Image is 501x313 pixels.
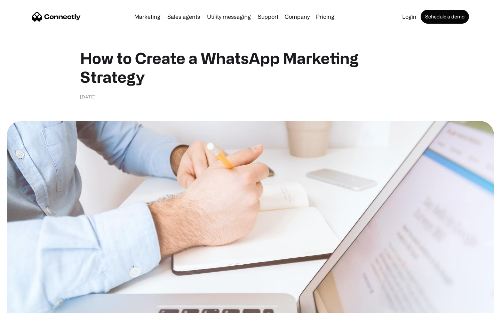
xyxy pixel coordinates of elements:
aside: Language selected: English [7,301,42,311]
h1: How to Create a WhatsApp Marketing Strategy [80,49,421,86]
ul: Language list [14,301,42,311]
a: Pricing [313,14,337,19]
div: [DATE] [80,93,96,100]
a: Login [399,14,419,19]
a: Utility messaging [204,14,254,19]
a: Schedule a demo [421,10,469,24]
a: Sales agents [165,14,203,19]
a: Marketing [132,14,163,19]
a: Support [255,14,281,19]
div: Company [285,12,310,22]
